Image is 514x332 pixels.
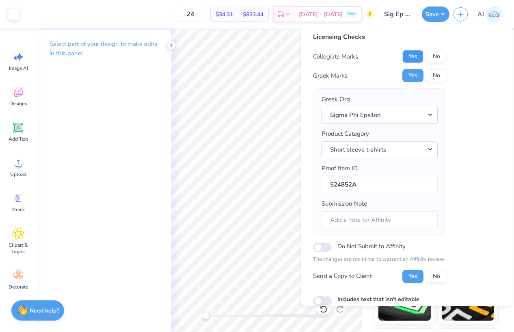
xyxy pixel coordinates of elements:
[402,270,423,283] button: Yes
[313,271,372,281] div: Send a Copy to Client
[175,7,206,22] input: – –
[322,211,438,229] input: Add a note for Affinity
[10,171,26,178] span: Upload
[486,6,502,22] img: Armiel John Calzada
[337,241,406,252] label: Do Not Submit to Affinity
[427,50,446,63] button: No
[322,199,367,208] label: Submission Note
[474,6,506,22] a: AJ
[9,100,27,107] span: Designs
[313,256,446,264] p: The changes are too minor to warrant an Affinity review.
[9,65,28,72] span: Image AI
[9,284,28,290] span: Decorate
[322,164,358,173] label: Proof Item ID
[422,7,449,22] button: Save
[9,136,28,142] span: Add Text
[299,10,343,19] span: [DATE] - [DATE]
[378,6,418,22] input: Untitled Design
[216,10,233,19] span: $34.31
[322,95,350,104] label: Greek Org
[313,52,358,61] div: Collegiate Marks
[322,141,438,158] button: Short sleeve t-shirts
[322,129,369,139] label: Product Category
[477,10,484,19] span: AJ
[202,312,210,320] div: Accessibility label
[427,270,446,283] button: No
[402,69,423,82] button: Yes
[322,107,438,124] button: Sigma Phi Epsilon
[313,71,348,80] div: Greek Marks
[402,50,423,63] button: Yes
[337,295,419,304] label: Includes text that isn't editable
[30,307,59,315] strong: Need help?
[12,206,25,213] span: Greek
[50,39,158,58] p: Select part of your design to make edits in this panel
[5,242,32,255] span: Clipart & logos
[313,32,446,42] div: Licensing Checks
[243,10,263,19] span: $823.44
[427,69,446,82] button: No
[348,11,355,17] span: Free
